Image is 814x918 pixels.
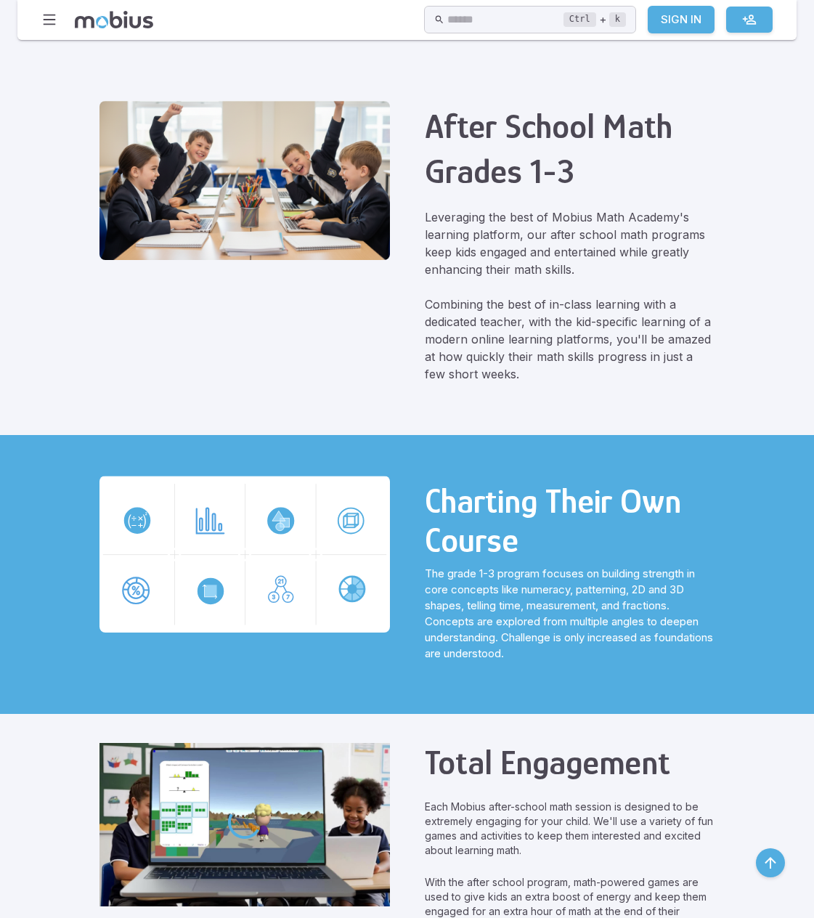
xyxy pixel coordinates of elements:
[425,208,715,278] p: Leveraging the best of Mobius Math Academy's learning platform, our after school math programs ke...
[425,476,715,662] div: The grade 1-3 program focuses on building strength in core concepts like numeracy, patterning, 2D...
[609,12,626,27] kbd: k
[563,12,596,27] kbd: Ctrl
[99,476,390,633] img: navigators-charting-their-own-course.svg
[425,743,715,782] h2: Total Engagement
[425,107,715,146] h2: After School Math
[425,482,715,560] h2: Charting Their Own Course
[425,296,715,383] p: Combining the best of in-class learning with a dedicated teacher, with the kid-specific learning ...
[563,11,626,28] div: +
[99,101,390,260] img: after-school-grade-1-to-3.png
[425,152,715,191] h2: Grades 1-3
[425,800,715,858] p: Each Mobius after-school math session is designed to be extremely engaging for your child. We'll ...
[648,6,715,33] a: Sign In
